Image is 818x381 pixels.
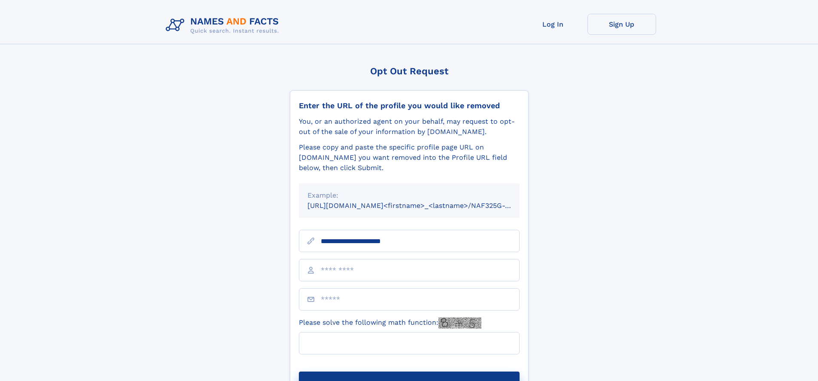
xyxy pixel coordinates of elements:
img: Logo Names and Facts [162,14,286,37]
a: Sign Up [587,14,656,35]
label: Please solve the following math function: [299,317,481,329]
div: Enter the URL of the profile you would like removed [299,101,520,110]
div: You, or an authorized agent on your behalf, may request to opt-out of the sale of your informatio... [299,116,520,137]
div: Example: [307,190,511,201]
div: Please copy and paste the specific profile page URL on [DOMAIN_NAME] you want removed into the Pr... [299,142,520,173]
div: Opt Out Request [290,66,529,76]
a: Log In [519,14,587,35]
small: [URL][DOMAIN_NAME]<firstname>_<lastname>/NAF325G-xxxxxxxx [307,201,536,210]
